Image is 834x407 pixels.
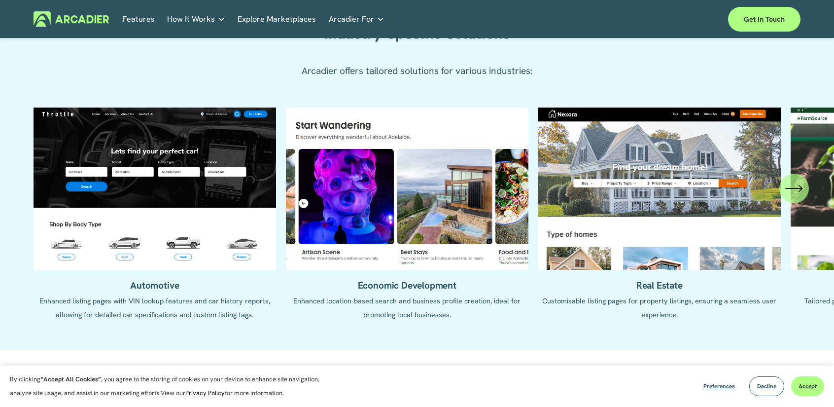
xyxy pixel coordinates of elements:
span: How It Works [167,12,215,26]
button: Next [779,174,809,203]
a: Features [122,11,155,27]
button: Preferences [696,376,742,396]
iframe: Chat Widget [785,360,834,407]
h2: Industry-Specific Solutions [279,24,556,43]
a: folder dropdown [329,11,384,27]
a: folder dropdown [167,11,225,27]
span: Decline [757,382,776,390]
a: Privacy Policy [185,389,225,397]
p: By clicking , you agree to the storing of cookies on your device to enhance site navigation, anal... [10,372,330,400]
strong: “Accept All Cookies” [40,375,101,383]
button: Decline [749,376,784,396]
span: Arcadier For [329,12,374,26]
span: Preferences [703,382,735,390]
img: Arcadier [34,11,109,27]
a: Explore Marketplaces [238,11,316,27]
span: Arcadier offers tailored solutions for various industries: [302,65,533,77]
a: Get in touch [728,7,800,32]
